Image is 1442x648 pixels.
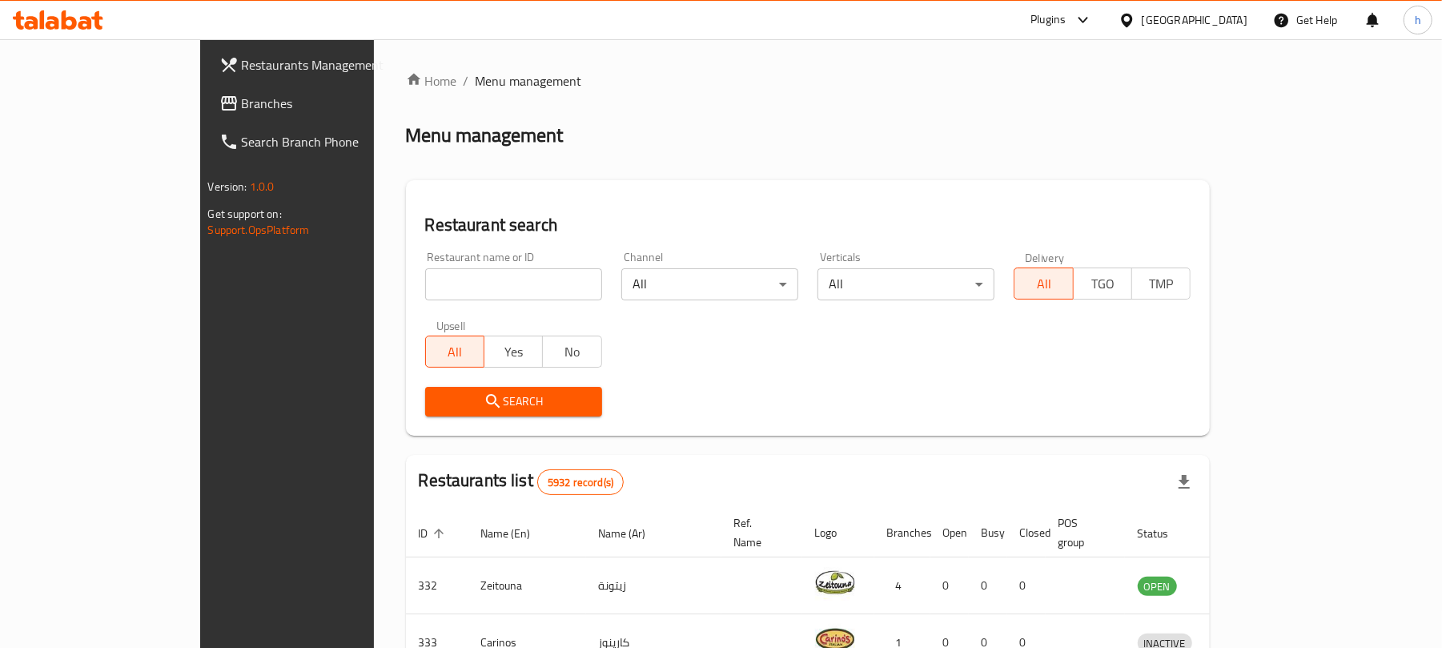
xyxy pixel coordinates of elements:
[599,524,667,543] span: Name (Ar)
[432,340,478,364] span: All
[1073,268,1132,300] button: TGO
[425,387,602,417] button: Search
[1415,11,1421,29] span: h
[1080,272,1126,296] span: TGO
[406,71,1211,91] nav: breadcrumb
[1025,252,1065,263] label: Delivery
[1030,10,1066,30] div: Plugins
[1138,577,1177,596] div: OPEN
[1138,524,1190,543] span: Status
[815,562,855,602] img: Zeitouna
[1139,272,1184,296] span: TMP
[208,176,247,197] span: Version:
[874,557,930,614] td: 4
[207,123,441,161] a: Search Branch Phone
[1165,463,1203,501] div: Export file
[1142,11,1247,29] div: [GEOGRAPHIC_DATA]
[969,509,1007,557] th: Busy
[481,524,552,543] span: Name (En)
[1131,268,1191,300] button: TMP
[208,219,310,240] a: Support.OpsPlatform
[207,84,441,123] a: Branches
[1014,268,1073,300] button: All
[1007,509,1046,557] th: Closed
[874,509,930,557] th: Branches
[476,71,582,91] span: Menu management
[537,469,624,495] div: Total records count
[969,557,1007,614] td: 0
[468,557,586,614] td: Zeitouna
[817,268,994,300] div: All
[207,46,441,84] a: Restaurants Management
[538,475,623,490] span: 5932 record(s)
[464,71,469,91] li: /
[802,509,874,557] th: Logo
[930,557,969,614] td: 0
[425,336,484,368] button: All
[250,176,275,197] span: 1.0.0
[425,213,1191,237] h2: Restaurant search
[242,55,428,74] span: Restaurants Management
[549,340,595,364] span: No
[586,557,721,614] td: زيتونة
[484,336,543,368] button: Yes
[1007,557,1046,614] td: 0
[425,268,602,300] input: Search for restaurant name or ID..
[491,340,536,364] span: Yes
[419,469,625,495] h2: Restaurants list
[542,336,601,368] button: No
[438,392,589,412] span: Search
[930,509,969,557] th: Open
[406,123,564,148] h2: Menu management
[242,94,428,113] span: Branches
[208,203,282,224] span: Get support on:
[419,524,449,543] span: ID
[242,132,428,151] span: Search Branch Phone
[734,513,783,552] span: Ref. Name
[1138,578,1177,596] span: OPEN
[1058,513,1106,552] span: POS group
[1021,272,1066,296] span: All
[621,268,798,300] div: All
[436,320,466,331] label: Upsell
